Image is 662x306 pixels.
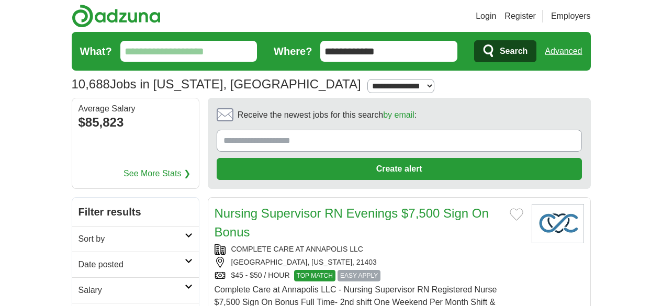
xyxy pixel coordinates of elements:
[78,284,185,297] h2: Salary
[124,167,190,180] a: See More Stats ❯
[504,10,536,22] a: Register
[78,105,193,113] div: Average Salary
[215,257,523,268] div: [GEOGRAPHIC_DATA], [US_STATE], 21403
[551,10,591,22] a: Employers
[72,226,199,252] a: Sort by
[78,233,185,245] h2: Sort by
[217,158,582,180] button: Create alert
[72,198,199,226] h2: Filter results
[78,258,185,271] h2: Date posted
[215,270,523,281] div: $45 - $50 / HOUR
[72,77,361,91] h1: Jobs in [US_STATE], [GEOGRAPHIC_DATA]
[476,10,496,22] a: Login
[532,204,584,243] img: Company logo
[510,208,523,221] button: Add to favorite jobs
[338,270,380,281] span: EASY APPLY
[72,252,199,277] a: Date posted
[78,113,193,132] div: $85,823
[215,244,523,255] div: COMPLETE CARE AT ANNAPOLIS LLC
[72,277,199,303] a: Salary
[545,41,582,62] a: Advanced
[274,43,312,59] label: Where?
[294,270,335,281] span: TOP MATCH
[474,40,536,62] button: Search
[215,206,489,239] a: Nursing Supervisor RN Evenings $7,500 Sign On Bonus
[500,41,528,62] span: Search
[72,75,110,94] span: 10,688
[80,43,112,59] label: What?
[383,110,414,119] a: by email
[72,4,161,28] img: Adzuna logo
[238,109,417,121] span: Receive the newest jobs for this search :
